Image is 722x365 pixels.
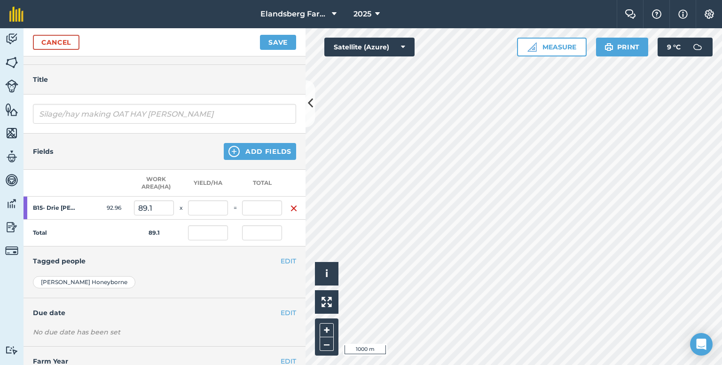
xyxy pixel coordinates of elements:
[33,74,296,85] h4: Title
[33,229,47,236] strong: Total
[658,38,713,56] button: 9 °C
[33,308,296,318] h4: Due date
[94,197,134,220] td: 92.96
[33,276,135,288] div: [PERSON_NAME] Honeyborne
[322,297,332,307] img: Four arrows, one pointing top left, one top right, one bottom right and the last bottom left
[527,42,537,52] img: Ruler icon
[149,229,160,236] strong: 89.1
[33,256,296,266] h4: Tagged people
[320,323,334,337] button: +
[228,146,240,157] img: svg+xml;base64,PHN2ZyB4bWxucz0iaHR0cDovL3d3dy53My5vcmcvMjAwMC9zdmciIHdpZHRoPSIxNCIgaGVpZ2h0PSIyNC...
[678,8,688,20] img: svg+xml;base64,PHN2ZyB4bWxucz0iaHR0cDovL3d3dy53My5vcmcvMjAwMC9zdmciIHdpZHRoPSIxNyIgaGVpZ2h0PSIxNy...
[33,104,296,124] input: What needs doing?
[704,9,715,19] img: A cog icon
[134,170,174,197] th: Work area ( Ha )
[174,197,188,220] td: x
[260,8,328,20] span: Elandsberg Farms
[33,327,296,337] div: No due date has been set
[5,150,18,164] img: svg+xml;base64,PD94bWwgdmVyc2lvbj0iMS4wIiBlbmNvZGluZz0idXRmLTgiPz4KPCEtLSBHZW5lcmF0b3I6IEFkb2JlIE...
[5,346,18,355] img: svg+xml;base64,PD94bWwgdmVyc2lvbj0iMS4wIiBlbmNvZGluZz0idXRmLTgiPz4KPCEtLSBHZW5lcmF0b3I6IEFkb2JlIE...
[188,170,228,197] th: Yield / Ha
[33,146,53,157] h4: Fields
[5,197,18,211] img: svg+xml;base64,PD94bWwgdmVyc2lvbj0iMS4wIiBlbmNvZGluZz0idXRmLTgiPz4KPCEtLSBHZW5lcmF0b3I6IEFkb2JlIE...
[625,9,636,19] img: Two speech bubbles overlapping with the left bubble in the forefront
[260,35,296,50] button: Save
[325,268,328,279] span: i
[324,38,415,56] button: Satellite (Azure)
[5,56,18,70] img: svg+xml;base64,PHN2ZyB4bWxucz0iaHR0cDovL3d3dy53My5vcmcvMjAwMC9zdmciIHdpZHRoPSI1NiIgaGVpZ2h0PSI2MC...
[281,256,296,266] button: EDIT
[353,8,371,20] span: 2025
[33,35,79,50] a: Cancel
[5,32,18,46] img: svg+xml;base64,PD94bWwgdmVyc2lvbj0iMS4wIiBlbmNvZGluZz0idXRmLTgiPz4KPCEtLSBHZW5lcmF0b3I6IEFkb2JlIE...
[604,41,613,53] img: svg+xml;base64,PHN2ZyB4bWxucz0iaHR0cDovL3d3dy53My5vcmcvMjAwMC9zdmciIHdpZHRoPSIxOSIgaGVpZ2h0PSIyNC...
[5,220,18,234] img: svg+xml;base64,PD94bWwgdmVyc2lvbj0iMS4wIiBlbmNvZGluZz0idXRmLTgiPz4KPCEtLSBHZW5lcmF0b3I6IEFkb2JlIE...
[290,203,298,214] img: svg+xml;base64,PHN2ZyB4bWxucz0iaHR0cDovL3d3dy53My5vcmcvMjAwMC9zdmciIHdpZHRoPSIxNiIgaGVpZ2h0PSIyNC...
[5,103,18,117] img: svg+xml;base64,PHN2ZyB4bWxucz0iaHR0cDovL3d3dy53My5vcmcvMjAwMC9zdmciIHdpZHRoPSI1NiIgaGVpZ2h0PSI2MC...
[667,38,681,56] span: 9 ° C
[228,197,242,220] td: =
[5,79,18,93] img: svg+xml;base64,PD94bWwgdmVyc2lvbj0iMS4wIiBlbmNvZGluZz0idXRmLTgiPz4KPCEtLSBHZW5lcmF0b3I6IEFkb2JlIE...
[9,7,24,22] img: fieldmargin Logo
[688,38,707,56] img: svg+xml;base64,PD94bWwgdmVyc2lvbj0iMS4wIiBlbmNvZGluZz0idXRmLTgiPz4KPCEtLSBHZW5lcmF0b3I6IEFkb2JlIE...
[320,337,334,351] button: –
[224,143,296,160] button: Add Fields
[690,333,713,356] div: Open Intercom Messenger
[596,38,649,56] button: Print
[281,308,296,318] button: EDIT
[517,38,587,56] button: Measure
[5,244,18,257] img: svg+xml;base64,PD94bWwgdmVyc2lvbj0iMS4wIiBlbmNvZGluZz0idXRmLTgiPz4KPCEtLSBHZW5lcmF0b3I6IEFkb2JlIE...
[651,9,662,19] img: A question mark icon
[5,126,18,140] img: svg+xml;base64,PHN2ZyB4bWxucz0iaHR0cDovL3d3dy53My5vcmcvMjAwMC9zdmciIHdpZHRoPSI1NiIgaGVpZ2h0PSI2MC...
[33,204,77,212] strong: B15- Drie [PERSON_NAME]
[242,170,282,197] th: Total
[315,262,338,286] button: i
[5,173,18,187] img: svg+xml;base64,PD94bWwgdmVyc2lvbj0iMS4wIiBlbmNvZGluZz0idXRmLTgiPz4KPCEtLSBHZW5lcmF0b3I6IEFkb2JlIE...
